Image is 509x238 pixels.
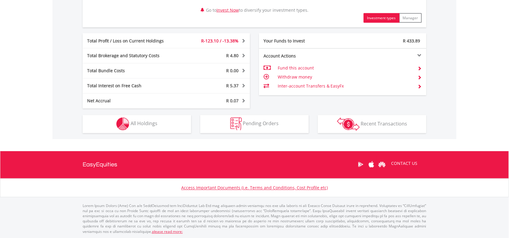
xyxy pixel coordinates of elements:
[131,120,157,127] span: All Holdings
[226,98,239,104] span: R 0.07
[83,83,180,89] div: Total Interest on Free Cash
[83,38,180,44] div: Total Profit / Loss on Current Holdings
[278,73,413,82] td: Withdraw money
[83,98,180,104] div: Net Accrual
[201,38,239,44] span: R-123.10 / -13.38%
[377,155,387,174] a: Huawei
[278,64,413,73] td: Fund this account
[318,115,426,133] button: Recent Transactions
[278,82,413,91] td: Inter-account Transfers & EasyFx
[83,203,426,234] p: Lorem Ipsum Dolors (Ame) Con a/e SeddOeiusmod tem InciDiduntut Lab Etd mag aliquaen admin veniamq...
[259,53,343,59] div: Account Actions
[152,229,183,234] a: please read more:
[200,115,309,133] button: Pending Orders
[259,38,343,44] div: Your Funds to Invest
[116,118,129,131] img: holdings-wht.png
[226,68,239,74] span: R 0.00
[361,120,407,127] span: Recent Transactions
[83,115,191,133] button: All Holdings
[399,13,422,23] button: Manager
[356,155,366,174] a: Google Play
[366,155,377,174] a: Apple
[226,83,239,89] span: R 5.37
[387,155,422,172] a: CONTACT US
[181,185,328,191] a: Access Important Documents (i.e. Terms and Conditions, Cost Profile etc)
[243,120,279,127] span: Pending Orders
[83,68,180,74] div: Total Bundle Costs
[403,38,420,44] span: R 433.89
[364,13,400,23] button: Investment types
[226,53,239,59] span: R 4.80
[230,118,242,131] img: pending_instructions-wht.png
[337,118,360,131] img: transactions-zar-wht.png
[83,53,180,59] div: Total Brokerage and Statutory Costs
[83,151,117,178] a: EasyEquities
[217,7,239,13] a: Invest Now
